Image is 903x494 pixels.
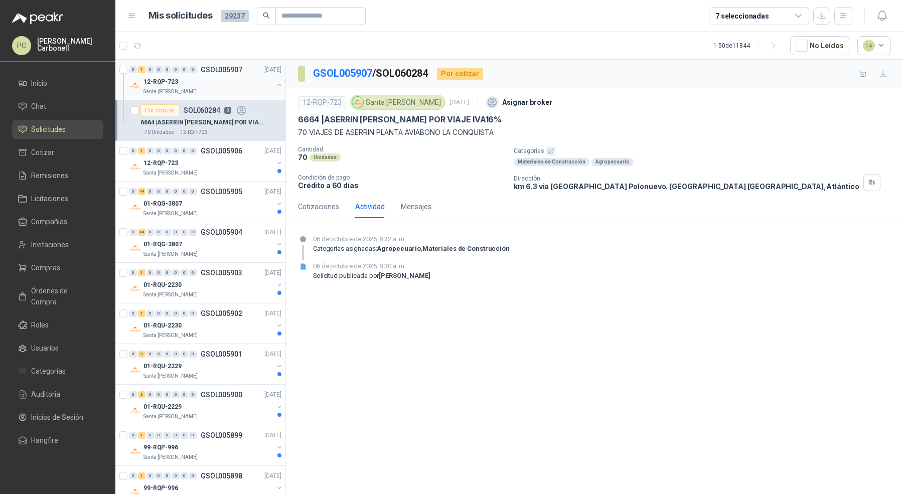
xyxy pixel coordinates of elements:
div: 0 [155,147,163,154]
span: Compañías [31,216,67,227]
div: 1 [138,310,145,317]
p: Santa [PERSON_NAME] [143,332,198,340]
p: Condición de pago [298,174,506,181]
p: 0 [224,107,231,114]
img: Company Logo [352,97,363,108]
div: 0 [181,472,188,479]
div: 0 [164,472,171,479]
a: 0 1 0 0 0 0 0 0 GSOL005902[DATE] Company Logo01-RQU-2230Santa [PERSON_NAME] [129,307,283,340]
div: 0 [146,269,154,276]
p: 12-RQP-723 [180,128,208,136]
div: 0 [164,147,171,154]
div: 0 [189,472,197,479]
p: Santa [PERSON_NAME] [143,169,198,177]
div: 0 [181,269,188,276]
a: Hangfire [12,431,103,450]
img: Company Logo [129,364,141,376]
a: 0 1 0 0 0 0 0 0 GSOL005903[DATE] Company Logo01-RQU-2230Santa [PERSON_NAME] [129,267,283,299]
span: Inicios de Sesión [31,412,83,423]
a: Por cotizarSOL06028406664 |ASERRIN [PERSON_NAME] POR VIAJE IVA16%70 Unidades12-RQP-723 [115,100,285,141]
p: [DATE] [449,98,470,107]
div: 0 [164,310,171,317]
div: 0 [172,188,180,195]
div: 0 [155,66,163,73]
span: Solicitudes [31,124,66,135]
div: 0 [164,391,171,398]
a: GSOL005907 [313,67,372,79]
button: 14 [857,36,891,55]
p: Santa [PERSON_NAME] [143,88,198,96]
p: Categorías asignadas: , [313,245,510,253]
a: Cotizar [12,143,103,162]
img: Company Logo [129,161,141,173]
div: 0 [189,310,197,317]
p: Santa [PERSON_NAME] [143,413,198,421]
div: 44 [138,229,145,236]
div: 1 [138,147,145,154]
p: GSOL005903 [201,269,242,276]
p: GSOL005899 [201,432,242,439]
div: 0 [129,229,137,236]
p: Asignar broker [502,97,552,108]
span: search [263,12,270,19]
p: [PERSON_NAME] Carbonell [37,38,103,52]
span: Categorías [31,366,66,377]
p: GSOL005905 [201,188,242,195]
div: 1 [138,472,145,479]
a: 0 1 0 0 0 0 0 0 GSOL005899[DATE] Company Logo99-RQP-996Santa [PERSON_NAME] [129,429,283,461]
div: 0 [181,391,188,398]
div: Santa [PERSON_NAME] [350,95,445,110]
div: 7 seleccionadas [715,11,769,22]
p: Cantidad [298,146,506,153]
div: 0 [155,472,163,479]
p: 12-RQP-723 [143,158,178,168]
div: Cotizaciones [298,201,339,212]
span: Compras [31,262,60,273]
div: 0 [129,351,137,358]
p: Santa [PERSON_NAME] [143,250,198,258]
div: Materiales de Construcción [514,158,589,166]
div: 3 [138,351,145,358]
span: Usuarios [31,343,59,354]
a: Órdenes de Compra [12,281,103,311]
h1: Mis solicitudes [148,9,213,23]
div: 0 [146,147,154,154]
a: 0 3 0 0 0 0 0 0 GSOL005901[DATE] Company Logo01-RQU-2229Santa [PERSON_NAME] [129,348,283,380]
div: Solicitud publicada por [313,272,430,280]
p: 70 [298,153,308,161]
div: 0 [189,147,197,154]
a: 0 1 0 0 0 0 0 0 GSOL005906[DATE] Company Logo12-RQP-723Santa [PERSON_NAME] [129,145,283,177]
button: No Leídos [790,36,849,55]
div: 70 Unidades [140,128,178,136]
p: [DATE] [264,390,281,400]
div: 1 [138,432,145,439]
img: Company Logo [129,202,141,214]
p: Crédito a 60 días [298,181,506,190]
div: 0 [189,229,197,236]
div: 0 [129,66,137,73]
p: GSOL005898 [201,472,242,479]
div: 0 [155,432,163,439]
div: 0 [172,310,180,317]
div: 0 [129,472,137,479]
div: 0 [172,351,180,358]
div: 0 [146,188,154,195]
p: 06 de octubre de 2025, 8:30 a. m. [313,261,430,271]
p: 99-RQP-996 [143,483,178,493]
div: 0 [181,188,188,195]
div: 0 [189,269,197,276]
span: Hangfire [31,435,58,446]
p: GSOL005900 [201,391,242,398]
p: km 6.3 via [GEOGRAPHIC_DATA] Polonuevo. [GEOGRAPHIC_DATA] [GEOGRAPHIC_DATA] , Atlántico [514,182,859,191]
p: [DATE] [264,350,281,359]
p: [DATE] [264,228,281,237]
div: 0 [146,432,154,439]
a: 0 3 0 0 0 0 0 0 GSOL005900[DATE] Company Logo01-RQU-2229Santa [PERSON_NAME] [129,389,283,421]
div: 0 [172,269,180,276]
p: Categorías [514,146,899,156]
p: 06 de octubre de 2025, 8:32 a. m. [313,234,510,244]
div: 0 [129,432,137,439]
div: 0 [146,351,154,358]
a: 0 44 0 0 0 0 0 0 GSOL005904[DATE] Company Logo01-RQG-3807Santa [PERSON_NAME] [129,226,283,258]
a: Solicitudes [12,120,103,139]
